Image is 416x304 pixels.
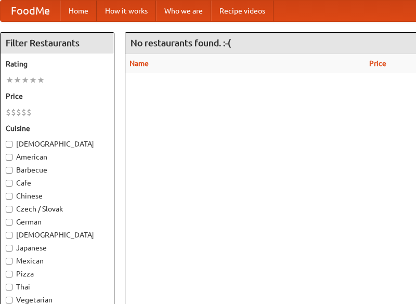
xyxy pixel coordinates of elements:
a: Price [369,59,386,68]
label: Pizza [6,269,109,279]
input: [DEMOGRAPHIC_DATA] [6,232,12,239]
label: Mexican [6,256,109,266]
a: Name [129,59,149,68]
input: Thai [6,284,12,290]
li: ★ [29,74,37,86]
a: Who we are [156,1,211,21]
input: Japanese [6,245,12,252]
a: Home [60,1,97,21]
li: $ [11,107,16,118]
label: Chinese [6,191,109,201]
input: American [6,154,12,161]
label: American [6,152,109,162]
input: Chinese [6,193,12,200]
input: Czech / Slovak [6,206,12,213]
label: Barbecue [6,165,109,175]
input: [DEMOGRAPHIC_DATA] [6,141,12,148]
a: How it works [97,1,156,21]
label: [DEMOGRAPHIC_DATA] [6,230,109,240]
li: ★ [6,74,14,86]
label: [DEMOGRAPHIC_DATA] [6,139,109,149]
label: Japanese [6,243,109,253]
label: Thai [6,282,109,292]
h5: Cuisine [6,123,109,134]
li: $ [27,107,32,118]
li: $ [16,107,21,118]
li: ★ [37,74,45,86]
h4: Filter Restaurants [1,33,114,54]
li: ★ [14,74,21,86]
input: Barbecue [6,167,12,174]
label: German [6,217,109,227]
li: $ [21,107,27,118]
a: FoodMe [1,1,60,21]
input: Mexican [6,258,12,265]
h5: Rating [6,59,109,69]
input: Cafe [6,180,12,187]
input: Vegetarian [6,297,12,303]
input: German [6,219,12,226]
ng-pluralize: No restaurants found. :-( [131,38,231,48]
input: Pizza [6,271,12,277]
a: Recipe videos [211,1,274,21]
h5: Price [6,91,109,101]
label: Cafe [6,178,109,188]
label: Czech / Slovak [6,204,109,214]
li: ★ [21,74,29,86]
li: $ [6,107,11,118]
